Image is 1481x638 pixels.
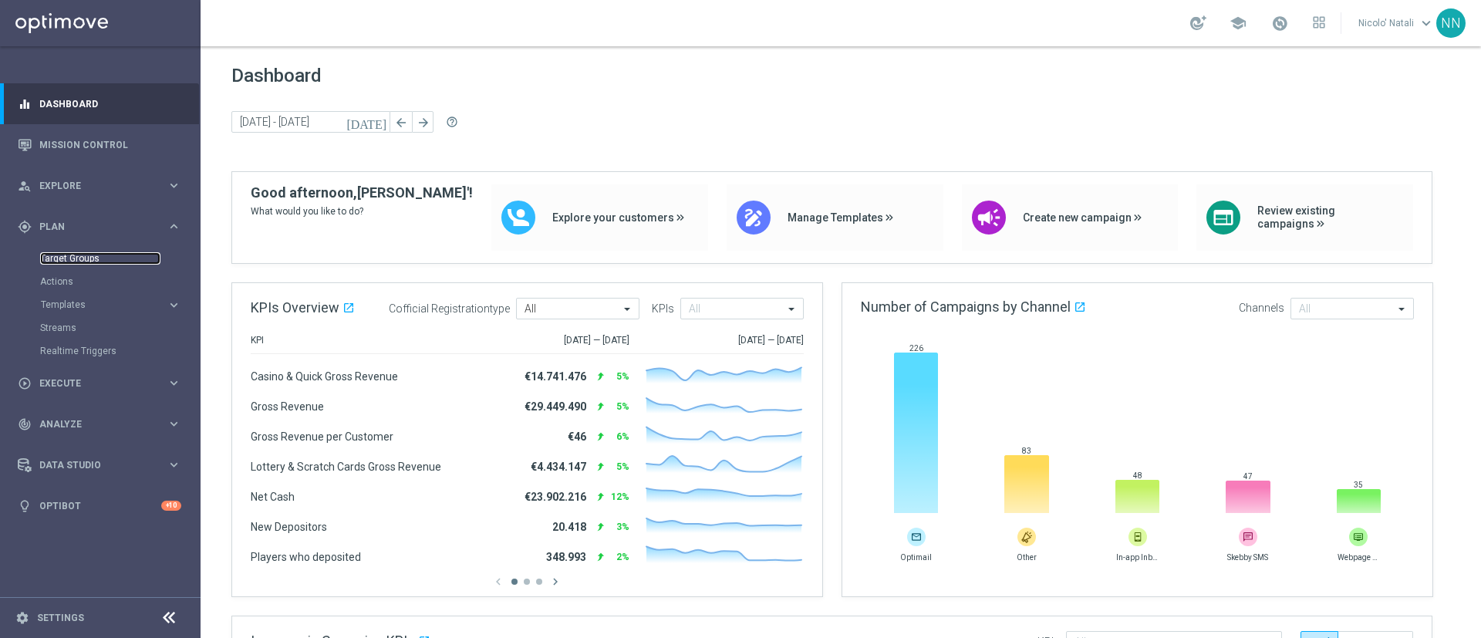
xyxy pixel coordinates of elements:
[18,83,181,124] div: Dashboard
[167,219,181,234] i: keyboard_arrow_right
[17,98,182,110] button: equalizer Dashboard
[17,180,182,192] button: person_search Explore keyboard_arrow_right
[167,457,181,472] i: keyboard_arrow_right
[39,124,181,165] a: Mission Control
[40,247,199,270] div: Target Groups
[18,124,181,165] div: Mission Control
[1357,12,1436,35] a: Nicolo' Natalikeyboard_arrow_down
[18,179,32,193] i: person_search
[40,345,160,357] a: Realtime Triggers
[39,379,167,388] span: Execute
[17,500,182,512] button: lightbulb Optibot +10
[18,417,167,431] div: Analyze
[18,376,167,390] div: Execute
[17,459,182,471] button: Data Studio keyboard_arrow_right
[39,461,167,470] span: Data Studio
[41,300,151,309] span: Templates
[18,458,167,472] div: Data Studio
[167,376,181,390] i: keyboard_arrow_right
[39,83,181,124] a: Dashboard
[18,179,167,193] div: Explore
[37,613,84,623] a: Settings
[1418,15,1435,32] span: keyboard_arrow_down
[41,300,167,309] div: Templates
[18,485,181,526] div: Optibot
[167,178,181,193] i: keyboard_arrow_right
[167,417,181,431] i: keyboard_arrow_right
[40,270,199,293] div: Actions
[39,485,161,526] a: Optibot
[40,322,160,334] a: Streams
[17,418,182,430] button: track_changes Analyze keyboard_arrow_right
[1230,15,1247,32] span: school
[17,221,182,233] button: gps_fixed Plan keyboard_arrow_right
[17,377,182,390] button: play_circle_outline Execute keyboard_arrow_right
[161,501,181,511] div: +10
[39,181,167,191] span: Explore
[167,298,181,312] i: keyboard_arrow_right
[40,316,199,339] div: Streams
[40,293,199,316] div: Templates
[40,299,182,311] button: Templates keyboard_arrow_right
[18,220,32,234] i: gps_fixed
[39,420,167,429] span: Analyze
[15,611,29,625] i: settings
[18,220,167,234] div: Plan
[1436,8,1466,38] div: NN
[18,376,32,390] i: play_circle_outline
[39,222,167,231] span: Plan
[18,417,32,431] i: track_changes
[40,339,199,363] div: Realtime Triggers
[18,499,32,513] i: lightbulb
[18,97,32,111] i: equalizer
[40,275,160,288] a: Actions
[17,139,182,151] button: Mission Control
[40,252,160,265] a: Target Groups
